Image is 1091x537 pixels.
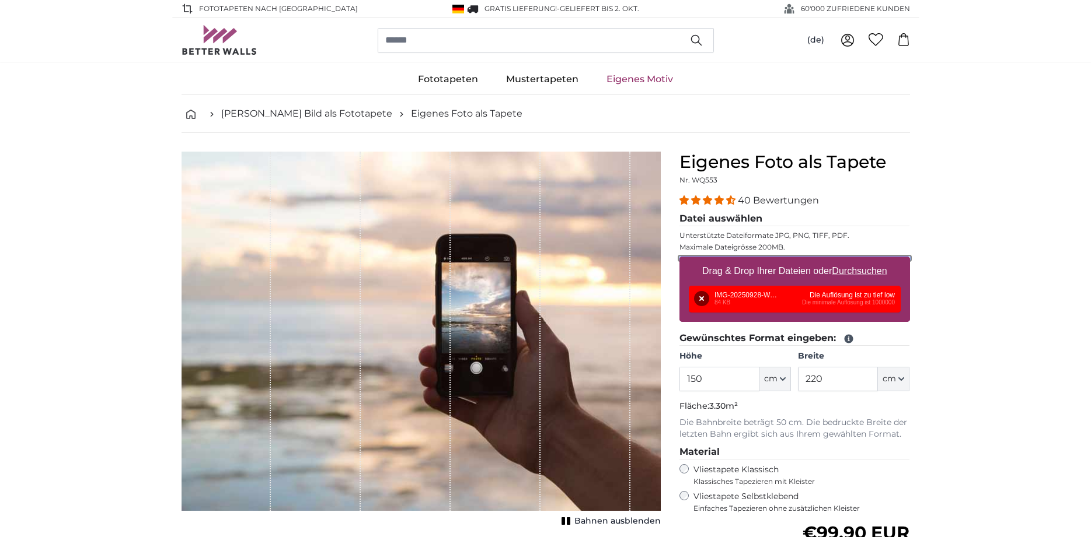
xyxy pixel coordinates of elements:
[679,212,910,226] legend: Datei auswählen
[679,331,910,346] legend: Gewünschtes Format eingeben:
[411,107,522,121] a: Eigenes Foto als Tapete
[679,401,910,412] p: Fläche:
[557,4,639,13] span: -
[883,373,896,385] span: cm
[798,350,909,362] label: Breite
[693,464,900,486] label: Vliestapete Klassisch
[832,266,887,276] u: Durchsuchen
[404,64,492,94] a: Fototapeten
[182,95,910,133] nav: breadcrumbs
[709,401,738,411] span: 3.30m²
[484,4,557,13] span: GRATIS Lieferung!
[764,373,778,385] span: cm
[452,5,464,13] img: Deutschland
[679,195,738,206] span: 4.38 stars
[738,195,819,206] span: 40 Bewertungen
[592,64,687,94] a: Eigenes Motiv
[558,513,661,529] button: Bahnen ausblenden
[560,4,639,13] span: Geliefert bis 2. Okt.
[693,477,900,486] span: Klassisches Tapezieren mit Kleister
[698,259,892,283] label: Drag & Drop Ihrer Dateien oder
[679,445,910,459] legend: Material
[182,25,257,55] img: Betterwalls
[492,64,592,94] a: Mustertapeten
[693,504,910,513] span: Einfaches Tapezieren ohne zusätzlichen Kleister
[199,3,358,14] span: Fototapeten nach [GEOGRAPHIC_DATA]
[182,152,661,529] div: 1 of 1
[679,417,910,440] p: Die Bahnbreite beträgt 50 cm. Die bedruckte Breite der letzten Bahn ergibt sich aus Ihrem gewählt...
[798,30,834,51] button: (de)
[679,176,717,184] span: Nr. WQ553
[693,491,910,513] label: Vliestapete Selbstklebend
[221,107,392,121] a: [PERSON_NAME] Bild als Fototapete
[679,350,791,362] label: Höhe
[574,515,661,527] span: Bahnen ausblenden
[679,152,910,173] h1: Eigenes Foto als Tapete
[679,231,910,240] p: Unterstützte Dateiformate JPG, PNG, TIFF, PDF.
[801,3,910,14] span: 60'000 ZUFRIEDENE KUNDEN
[759,367,791,391] button: cm
[679,243,910,252] p: Maximale Dateigrösse 200MB.
[878,367,909,391] button: cm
